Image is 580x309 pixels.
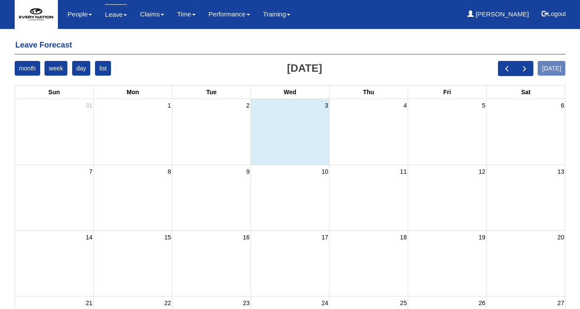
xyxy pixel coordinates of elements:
[15,37,566,54] h4: Leave Forecast
[15,61,40,76] button: month
[245,100,250,111] span: 2
[399,298,408,308] span: 25
[320,166,329,177] span: 10
[209,4,250,24] a: Performance
[363,89,374,96] span: Thu
[105,4,127,25] a: Leave
[167,166,172,177] span: 8
[560,100,565,111] span: 6
[320,298,329,308] span: 24
[88,166,93,177] span: 7
[140,4,164,24] a: Claims
[399,166,408,177] span: 11
[85,232,93,242] span: 14
[478,298,486,308] span: 26
[163,298,172,308] span: 22
[95,61,111,76] button: list
[287,63,322,74] h2: [DATE]
[206,89,217,96] span: Tue
[320,232,329,242] span: 17
[403,100,408,111] span: 4
[467,4,529,24] a: [PERSON_NAME]
[242,298,250,308] span: 23
[557,298,565,308] span: 27
[557,232,565,242] span: 20
[284,89,296,96] span: Wed
[324,100,329,111] span: 3
[478,232,486,242] span: 19
[538,61,565,76] button: [DATE]
[127,89,139,96] span: Mon
[544,274,571,300] iframe: chat widget
[242,232,250,242] span: 16
[245,166,250,177] span: 9
[85,298,93,308] span: 21
[521,89,531,96] span: Sat
[481,100,486,111] span: 5
[177,4,196,24] a: Time
[478,166,486,177] span: 12
[163,232,172,242] span: 15
[85,100,93,111] span: 31
[515,61,533,76] button: next
[536,3,572,24] button: Logout
[443,89,451,96] span: Fri
[498,61,516,76] button: prev
[167,100,172,111] span: 1
[48,89,60,96] span: Sun
[557,166,565,177] span: 13
[68,4,92,24] a: People
[263,4,291,24] a: Training
[44,61,67,76] button: week
[72,61,91,76] button: day
[399,232,408,242] span: 18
